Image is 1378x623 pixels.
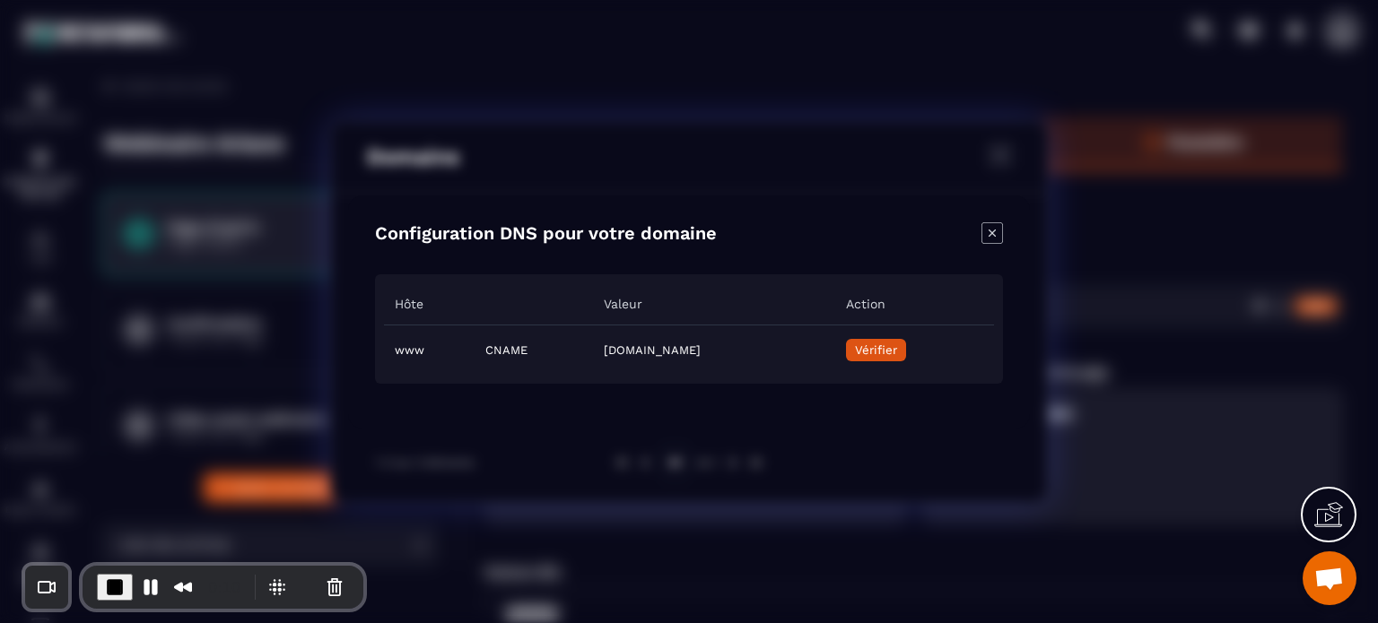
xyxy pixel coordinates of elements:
[475,324,593,375] td: CNAME
[835,283,994,325] th: Action
[593,324,834,375] td: [DOMAIN_NAME]
[855,343,897,357] span: Vérifier
[375,222,717,247] h4: Configuration DNS pour votre domaine
[981,222,1003,247] div: Close modal
[384,283,475,325] th: Hôte
[1303,551,1356,605] div: Ouvrir le chat
[593,283,834,325] th: Valeur
[384,324,475,375] td: www
[846,339,906,361] button: Vérifier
